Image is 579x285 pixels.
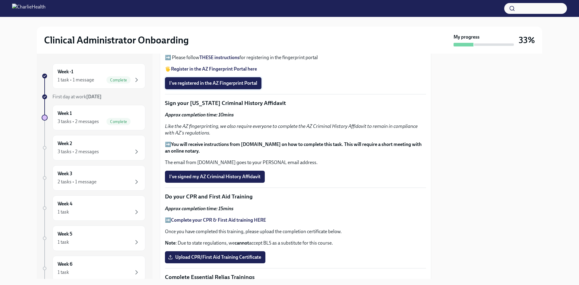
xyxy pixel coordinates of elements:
[12,4,46,13] img: CharlieHealth
[235,240,249,246] strong: cannot
[165,99,426,107] p: Sign your [US_STATE] Criminal History Affidavit
[58,170,72,177] h6: Week 3
[58,209,69,215] div: 1 task
[165,141,422,154] strong: You will receive instructions from [DOMAIN_NAME] on how to complete this task. This will require ...
[58,261,72,268] h6: Week 6
[58,201,72,207] h6: Week 4
[42,195,145,221] a: Week 41 task
[165,193,426,201] p: Do your CPR and First Aid Training
[171,217,266,223] a: Complete your CPR & First Aid training HERE
[58,118,99,125] div: 3 tasks • 2 messages
[44,34,189,46] h2: Clinical Administrator Onboarding
[58,269,69,276] div: 1 task
[165,273,426,281] p: Complete Essential Relias Trainings
[165,228,426,235] p: Once you have completed this training, please upload the completion certificate below.
[52,94,102,100] span: First day at work
[165,251,265,263] label: Upload CPR/First Aid Training Certificate
[42,63,145,89] a: Week -11 task • 1 messageComplete
[519,35,535,46] h3: 33%
[106,119,131,124] span: Complete
[165,206,233,211] strong: Approx completion time: 15mins
[165,141,426,154] p: ➡️
[58,140,72,147] h6: Week 2
[169,254,261,260] span: Upload CPR/First Aid Training Certificate
[165,159,426,166] p: The email from [DOMAIN_NAME] goes to your PERSONAL email address.
[165,54,426,61] p: ➡️ Please follow for registering in the fingerprint portal
[42,93,145,100] a: First day at work[DATE]
[42,165,145,191] a: Week 32 tasks • 1 message
[165,112,234,118] strong: Approx completion time: 10mins
[42,226,145,251] a: Week 51 task
[454,34,479,40] strong: My progress
[58,148,99,155] div: 3 tasks • 2 messages
[165,217,426,223] p: ➡️
[165,171,265,183] button: I've signed my AZ Criminal History Affidavit
[42,256,145,281] a: Week 61 task
[199,55,239,60] a: THESE instructions
[58,68,73,75] h6: Week -1
[165,77,261,89] button: I've registered in the AZ Fingerprint Portal
[165,123,418,136] em: Like the AZ fingerprinting, we also require everyone to complete the AZ Criminal History Affidavi...
[58,77,94,83] div: 1 task • 1 message
[42,105,145,130] a: Week 13 tasks • 2 messagesComplete
[42,135,145,160] a: Week 23 tasks • 2 messages
[86,94,102,100] strong: [DATE]
[169,80,257,86] span: I've registered in the AZ Fingerprint Portal
[58,239,69,245] div: 1 task
[165,66,426,72] p: 🖐️
[58,231,72,237] h6: Week 5
[58,110,72,117] h6: Week 1
[106,78,131,82] span: Complete
[58,179,96,185] div: 2 tasks • 1 message
[171,66,257,72] a: Register in the AZ Fingerprint Portal here
[165,240,176,246] strong: Note
[165,240,426,246] p: : Due to state regulations, we accept BLS as a substitute for this course.
[169,174,261,180] span: I've signed my AZ Criminal History Affidavit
